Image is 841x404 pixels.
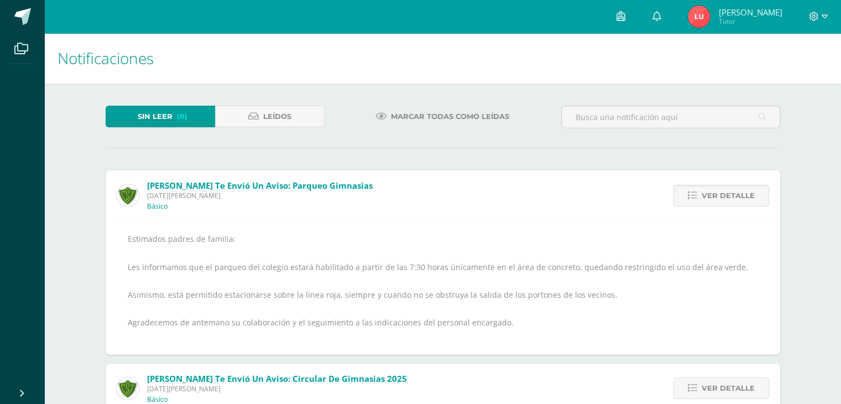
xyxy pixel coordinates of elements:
span: [PERSON_NAME] [718,7,782,18]
p: Básico [147,202,168,211]
img: 6f5ff69043559128dc4baf9e9c0f15a0.png [117,377,139,400]
span: Ver detalle [702,185,755,206]
span: Sin leer [138,106,173,127]
a: Sin leer(8) [106,106,215,127]
p: Básico [147,395,168,404]
span: Marcar todas como leídas [391,106,509,127]
a: Marcar todas como leídas [362,106,523,127]
span: Tutor [718,17,782,26]
div: Estimados padres de familia: Les informamos que el parqueo del colegio estará habilitado a partir... [128,232,758,344]
input: Busca una notificación aquí [562,106,780,128]
span: Leídos [263,106,291,127]
span: Notificaciones [58,48,154,69]
img: c7e4502288b633c389763cda5c4117dc.png [117,184,139,206]
span: [PERSON_NAME] te envió un aviso: Parqueo Gimnasias [147,180,373,191]
span: [DATE][PERSON_NAME] [147,191,373,200]
img: eb5a3562f2482e2b9008b9c7418d037c.png [688,6,710,28]
span: [PERSON_NAME] te envió un aviso: Circular de Gimnasias 2025 [147,373,407,384]
span: Ver detalle [702,378,755,398]
span: [DATE][PERSON_NAME] [147,384,407,393]
span: (8) [177,106,187,127]
a: Leídos [215,106,325,127]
